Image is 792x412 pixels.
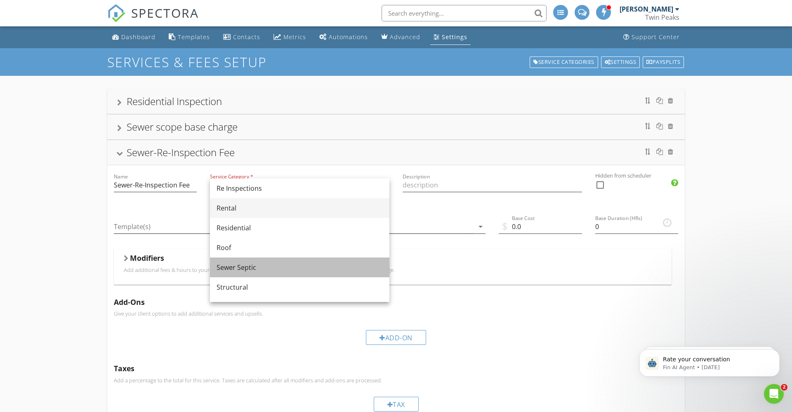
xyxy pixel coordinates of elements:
[378,30,424,45] a: Advanced
[165,30,213,45] a: Templates
[130,254,164,262] h5: Modifiers
[390,33,420,41] div: Advanced
[114,178,197,192] input: Name
[127,94,222,108] div: Residential Inspection
[217,203,383,213] div: Rental
[374,397,419,412] div: Tax
[499,220,582,234] input: Base Cost
[643,56,684,68] div: Paysplits
[645,13,679,21] div: Twin Peaks
[529,56,599,69] a: Service Categories
[114,377,678,384] p: Add a percentage to the total for this service. Taxes are calculated after all modifiers and add-...
[476,222,486,232] i: arrow_drop_down
[632,33,680,41] div: Support Center
[270,30,309,45] a: Metrics
[127,145,235,159] div: Sewer-Re-Inspection Fee
[642,56,685,69] a: Paysplits
[131,4,199,21] span: SPECTORA
[403,178,582,192] input: Description
[217,183,383,193] div: Re Inspections
[217,282,383,292] div: Structural
[109,30,159,45] a: Dashboard
[620,5,673,13] div: [PERSON_NAME]
[530,56,598,68] div: Service Categories
[107,55,685,69] h1: SERVICES & FEES SETUP
[366,330,426,345] div: Add-On
[233,33,260,41] div: Contacts
[127,120,238,133] div: Sewer scope base charge
[595,220,678,234] input: Base Duration (HRs)
[502,219,508,234] span: $
[781,384,787,391] span: 2
[114,310,678,317] p: Give your client options to add additional services and upsells.
[178,33,210,41] div: Templates
[442,33,467,41] div: Settings
[121,33,156,41] div: Dashboard
[114,298,678,306] h5: Add-Ons
[600,56,641,69] a: Settings
[220,30,264,45] a: Contacts
[627,332,792,390] iframe: Intercom notifications message
[283,33,306,41] div: Metrics
[329,33,368,41] div: Automations
[107,11,199,28] a: SPECTORA
[217,223,383,233] div: Residential
[114,364,678,372] h5: Taxes
[107,4,125,22] img: The Best Home Inspection Software - Spectora
[217,262,383,272] div: Sewer Septic
[217,243,383,253] div: Roof
[430,30,471,45] a: Settings
[620,30,683,45] a: Support Center
[764,384,784,404] iframe: Intercom live chat
[316,30,371,45] a: Automations (Advanced)
[124,267,662,273] p: Add additional fees & hours to your service when the property matches certain criteria like squar...
[601,56,640,68] div: Settings
[382,5,547,21] input: Search everything...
